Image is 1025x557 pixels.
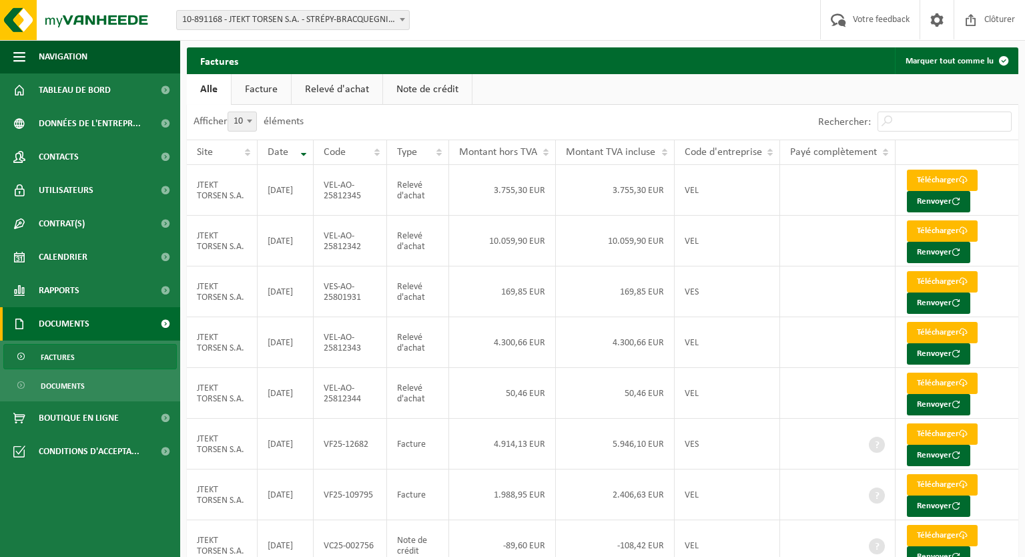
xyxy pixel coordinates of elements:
span: Rapports [39,274,79,307]
td: [DATE] [258,317,314,368]
td: [DATE] [258,216,314,266]
a: Factures [3,344,177,369]
td: 10.059,90 EUR [556,216,674,266]
td: VEL [675,368,781,419]
button: Renvoyer [907,293,970,314]
td: 50,46 EUR [556,368,674,419]
td: Facture [387,470,449,520]
td: VES-AO-25801931 [314,266,388,317]
span: Code d'entreprise [685,147,762,158]
td: [DATE] [258,266,314,317]
span: Navigation [39,40,87,73]
td: 169,85 EUR [449,266,556,317]
td: JTEKT TORSEN S.A. [187,317,258,368]
h2: Factures [187,47,252,73]
span: 10-891168 - JTEKT TORSEN S.A. - STRÉPY-BRACQUEGNIES [176,10,410,30]
td: Relevé d'achat [387,216,449,266]
span: Données de l'entrepr... [39,107,141,140]
span: Montant TVA incluse [566,147,655,158]
a: Télécharger [907,170,978,191]
span: Payé complètement [790,147,877,158]
td: Relevé d'achat [387,317,449,368]
td: 4.300,66 EUR [556,317,674,368]
td: VEL-AO-25812342 [314,216,388,266]
span: Factures [41,345,75,370]
td: [DATE] [258,368,314,419]
a: Facture [232,74,291,105]
span: Code [324,147,346,158]
td: JTEKT TORSEN S.A. [187,470,258,520]
td: Relevé d'achat [387,266,449,317]
td: JTEKT TORSEN S.A. [187,216,258,266]
a: Télécharger [907,271,978,293]
td: JTEKT TORSEN S.A. [187,266,258,317]
button: Renvoyer [907,191,970,212]
td: [DATE] [258,470,314,520]
a: Télécharger [907,525,978,546]
td: VEL-AO-25812344 [314,368,388,419]
td: VES [675,266,781,317]
td: 2.406,63 EUR [556,470,674,520]
a: Relevé d'achat [292,74,382,105]
td: 1.988,95 EUR [449,470,556,520]
button: Renvoyer [907,496,970,517]
td: JTEKT TORSEN S.A. [187,419,258,470]
span: Documents [41,373,85,399]
a: Télécharger [907,423,978,445]
td: Relevé d'achat [387,368,449,419]
a: Documents [3,373,177,398]
td: JTEKT TORSEN S.A. [187,368,258,419]
button: Renvoyer [907,445,970,466]
span: Calendrier [39,240,87,274]
a: Télécharger [907,474,978,496]
td: [DATE] [258,165,314,216]
a: Télécharger [907,373,978,394]
td: VEL [675,216,781,266]
td: 4.914,13 EUR [449,419,556,470]
td: VF25-12682 [314,419,388,470]
span: Documents [39,307,89,341]
span: 10-891168 - JTEKT TORSEN S.A. - STRÉPY-BRACQUEGNIES [177,11,409,29]
td: VEL [675,317,781,368]
td: 10.059,90 EUR [449,216,556,266]
td: 3.755,30 EUR [556,165,674,216]
span: Type [397,147,417,158]
span: 10 [228,112,257,132]
td: 4.300,66 EUR [449,317,556,368]
span: Tableau de bord [39,73,111,107]
a: Alle [187,74,231,105]
button: Renvoyer [907,394,970,415]
label: Rechercher: [818,117,871,128]
span: Conditions d'accepta... [39,435,139,468]
span: 10 [228,112,256,131]
span: Contacts [39,140,79,174]
td: VEL [675,165,781,216]
span: Utilisateurs [39,174,93,207]
td: Facture [387,419,449,470]
button: Renvoyer [907,343,970,365]
td: JTEKT TORSEN S.A. [187,165,258,216]
label: Afficher éléments [194,116,304,127]
span: Boutique en ligne [39,401,119,435]
td: 3.755,30 EUR [449,165,556,216]
td: 169,85 EUR [556,266,674,317]
a: Note de crédit [383,74,472,105]
td: VEL-AO-25812345 [314,165,388,216]
td: VEL [675,470,781,520]
span: Date [268,147,288,158]
td: VEL-AO-25812343 [314,317,388,368]
span: Montant hors TVA [459,147,537,158]
a: Télécharger [907,322,978,343]
td: [DATE] [258,419,314,470]
a: Télécharger [907,220,978,242]
td: VES [675,419,781,470]
span: Site [197,147,213,158]
button: Renvoyer [907,242,970,263]
span: Contrat(s) [39,207,85,240]
button: Marquer tout comme lu [895,47,1017,74]
td: Relevé d'achat [387,165,449,216]
td: 50,46 EUR [449,368,556,419]
td: 5.946,10 EUR [556,419,674,470]
td: VF25-109795 [314,470,388,520]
